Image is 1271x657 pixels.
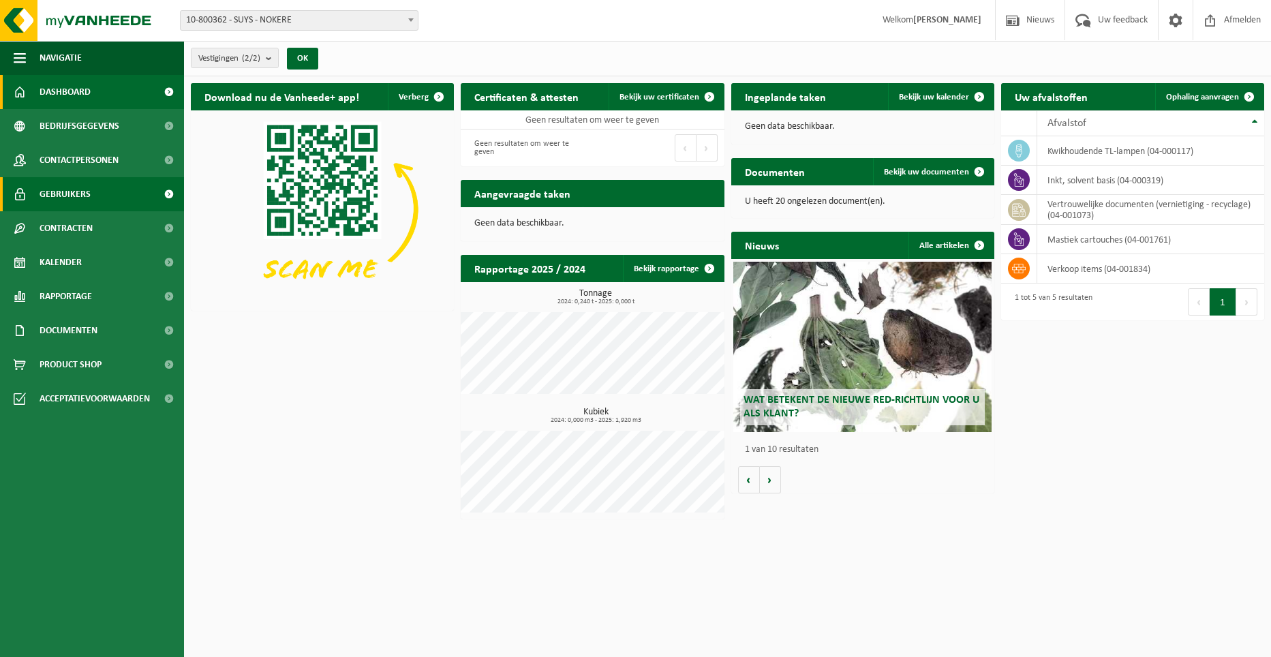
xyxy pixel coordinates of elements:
[913,15,981,25] strong: [PERSON_NAME]
[623,255,723,282] a: Bekijk rapportage
[731,83,840,110] h2: Ingeplande taken
[181,11,418,30] span: 10-800362 - SUYS - NOKERE
[1037,136,1264,166] td: kwikhoudende TL-lampen (04-000117)
[191,83,373,110] h2: Download nu de Vanheede+ app!
[461,255,599,281] h2: Rapportage 2025 / 2024
[888,83,993,110] a: Bekijk uw kalender
[1188,288,1210,316] button: Previous
[40,75,91,109] span: Dashboard
[1047,118,1086,129] span: Afvalstof
[474,219,710,228] p: Geen data beschikbaar.
[461,110,724,129] td: Geen resultaten om weer te geven
[180,10,418,31] span: 10-800362 - SUYS - NOKERE
[40,314,97,348] span: Documenten
[468,289,724,305] h3: Tonnage
[760,466,781,493] button: Volgende
[873,158,993,185] a: Bekijk uw documenten
[40,177,91,211] span: Gebruikers
[731,158,818,185] h2: Documenten
[40,382,150,416] span: Acceptatievoorwaarden
[899,93,969,102] span: Bekijk uw kalender
[1166,93,1239,102] span: Ophaling aanvragen
[1210,288,1236,316] button: 1
[884,168,969,177] span: Bekijk uw documenten
[388,83,453,110] button: Verberg
[287,48,318,70] button: OK
[40,348,102,382] span: Product Shop
[731,232,793,258] h2: Nieuws
[745,122,981,132] p: Geen data beschikbaar.
[198,48,260,69] span: Vestigingen
[468,417,724,424] span: 2024: 0,000 m3 - 2025: 1,920 m3
[461,83,592,110] h2: Certificaten & attesten
[1037,225,1264,254] td: Mastiek cartouches (04-001761)
[468,133,585,163] div: Geen resultaten om weer te geven
[40,245,82,279] span: Kalender
[399,93,429,102] span: Verberg
[40,211,93,245] span: Contracten
[1001,83,1101,110] h2: Uw afvalstoffen
[468,299,724,305] span: 2024: 0,240 t - 2025: 0,000 t
[738,466,760,493] button: Vorige
[733,262,992,432] a: Wat betekent de nieuwe RED-richtlijn voor u als klant?
[40,279,92,314] span: Rapportage
[1037,195,1264,225] td: vertrouwelijke documenten (vernietiging - recyclage) (04-001073)
[40,109,119,143] span: Bedrijfsgegevens
[40,143,119,177] span: Contactpersonen
[242,54,260,63] count: (2/2)
[745,445,987,455] p: 1 van 10 resultaten
[1236,288,1257,316] button: Next
[696,134,718,162] button: Next
[40,41,82,75] span: Navigatie
[1037,254,1264,284] td: verkoop items (04-001834)
[1155,83,1263,110] a: Ophaling aanvragen
[744,395,979,418] span: Wat betekent de nieuwe RED-richtlijn voor u als klant?
[468,408,724,424] h3: Kubiek
[619,93,699,102] span: Bekijk uw certificaten
[675,134,696,162] button: Previous
[191,48,279,68] button: Vestigingen(2/2)
[908,232,993,259] a: Alle artikelen
[745,197,981,207] p: U heeft 20 ongelezen document(en).
[461,180,584,207] h2: Aangevraagde taken
[1037,166,1264,195] td: inkt, solvent basis (04-000319)
[609,83,723,110] a: Bekijk uw certificaten
[1008,287,1092,317] div: 1 tot 5 van 5 resultaten
[191,110,454,308] img: Download de VHEPlus App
